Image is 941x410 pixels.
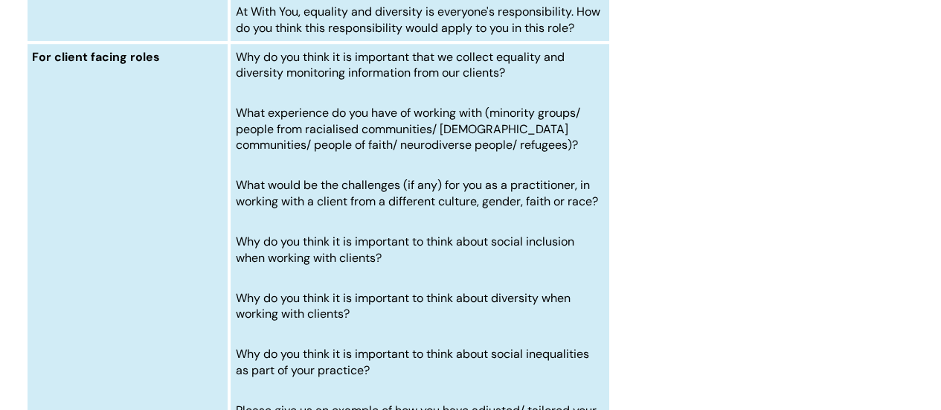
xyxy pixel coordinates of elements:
[236,234,574,266] span: Why do you think it is important to think about social inclusion when working with clients?
[236,49,565,81] span: Why do you think it is important that we collect equality and diversity monitoring information fr...
[236,177,598,209] span: What would be the challenges (if any) for you as a practitioner, in working with a client from a ...
[236,346,589,378] span: Why do you think it is important to think about social inequalities as part of your practice?
[236,290,571,322] span: Why do you think it is important to think about diversity when working with clients?
[236,4,600,36] span: At With You, equality and diversity is everyone's responsibility. How do you think this responsib...
[32,49,160,65] span: For client facing roles
[236,105,580,153] span: What experience do you have of working with (minority groups/ people from racialised communities/...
